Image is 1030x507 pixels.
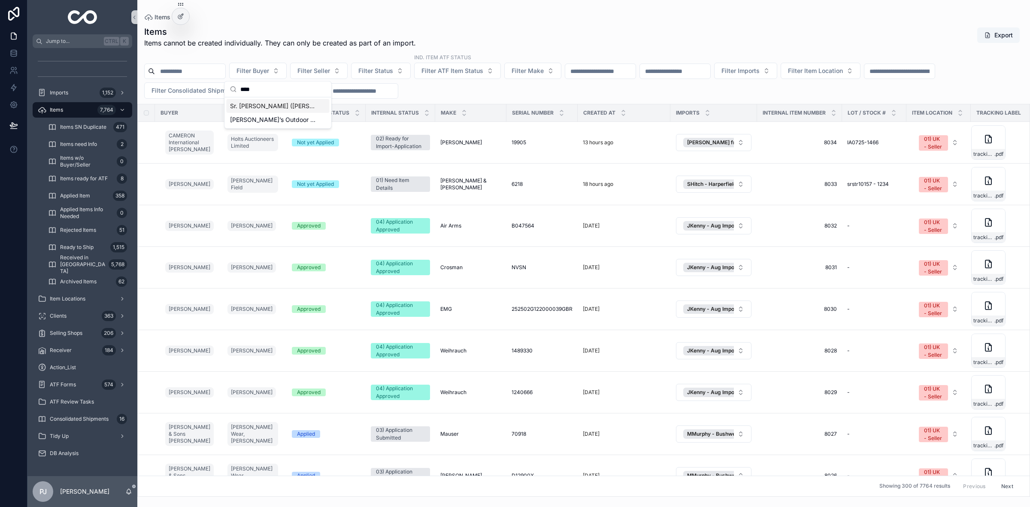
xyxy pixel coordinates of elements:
a: Item Locations [33,291,132,307]
div: 01) Need Item Details [376,176,425,192]
div: 01) UK - Seller [924,260,943,276]
a: [PERSON_NAME] Field [227,176,278,193]
button: Select Button [912,256,965,279]
a: [PERSON_NAME] [165,179,214,189]
div: 01) UK - Seller [924,385,943,401]
span: Filter Status [358,67,393,75]
button: Unselect 5609 [683,263,781,272]
span: IA0725-1466 [847,139,879,146]
button: Select Button [912,214,965,237]
div: 0 [117,156,127,167]
a: [PERSON_NAME] [227,221,276,231]
a: Select Button [912,172,966,196]
span: Filter ATF Item Status [421,67,483,75]
span: JKenny - Aug Import of Air Rifles [687,222,769,229]
span: [PERSON_NAME] [231,389,273,396]
span: tracking_label [973,317,994,324]
button: Select Button [781,63,860,79]
button: Select Button [912,339,965,362]
a: Approved [292,305,360,313]
a: ATF Review Tasks [33,394,132,410]
p: 18 hours ago [583,181,613,188]
div: 8 [117,173,127,184]
a: [PERSON_NAME] [440,139,501,146]
button: Select Button [676,301,751,318]
span: Ctrl [104,37,119,46]
a: Items need Info2 [43,137,132,152]
div: 0 [117,208,127,218]
button: Select Button [676,134,751,151]
button: Select Button [676,259,751,276]
span: ATF Review Tasks [50,398,94,405]
button: Unselect 5612 [683,179,815,189]
span: Filter Item Location [788,67,843,75]
span: [PERSON_NAME] [231,264,273,271]
span: .pdf [994,234,1003,241]
a: [PERSON_NAME] [165,346,214,356]
span: 8032 [762,222,837,229]
span: [PERSON_NAME] [440,139,482,146]
span: .pdf [994,317,1003,324]
a: 6218 [512,181,573,188]
a: [PERSON_NAME] [165,304,214,314]
a: [PERSON_NAME] [165,219,217,233]
div: 1,152 [100,88,116,98]
span: Air Arms [440,222,461,229]
a: Select Button [912,255,966,279]
a: Consolidated Shipments16 [33,411,132,427]
span: .pdf [994,151,1003,158]
a: [PERSON_NAME] [165,344,217,358]
a: Select Button [912,131,966,155]
div: 16 [117,414,127,424]
span: 8028 [762,347,837,354]
div: Approved [297,389,321,396]
span: .pdf [994,192,1003,199]
a: 04) Application Approved [371,301,430,317]
div: 04) Application Approved [376,385,425,400]
span: [PERSON_NAME] [169,389,210,396]
a: Selling Shops206 [33,325,132,341]
span: [PERSON_NAME]’s Outdoor Sports [PERSON_NAME] [230,115,316,124]
a: Select Button [676,300,752,318]
button: Select Button [912,173,965,196]
span: [PERSON_NAME] & [PERSON_NAME] [440,177,501,191]
span: - [847,347,850,354]
a: Select Button [912,339,966,363]
span: Filter Make [512,67,544,75]
span: Jump to... [46,38,100,45]
span: Items SN Duplicate [60,124,106,131]
a: [PERSON_NAME] [165,177,217,191]
span: [PERSON_NAME] [231,306,273,313]
a: [PERSON_NAME] [227,262,276,273]
span: Receiver [50,347,72,354]
span: Items w/o Buyer/Seller [60,155,113,168]
a: 8029 [762,389,837,396]
a: [PERSON_NAME] [227,344,282,358]
span: [PERSON_NAME] from Unsold lots [687,139,772,146]
a: Items ready for ATF8 [43,171,132,186]
span: Ready to Ship [60,244,94,251]
span: 8034 [762,139,837,146]
span: Archived Items [60,278,97,285]
span: tracking_label [973,359,994,366]
div: 04) Application Approved [376,218,425,234]
span: K [121,38,128,45]
button: Select Button [414,63,501,79]
span: Items [154,13,170,21]
div: 184 [102,345,116,355]
span: Holts Auctioneers Limited [231,136,275,149]
span: EMG [440,306,452,313]
span: 1240666 [512,389,533,396]
span: tracking_label [973,151,994,158]
span: 8033 [762,181,837,188]
span: Items [50,106,63,113]
a: [PERSON_NAME] [227,304,276,314]
span: [PERSON_NAME] [169,264,210,271]
a: Applied Item358 [43,188,132,203]
a: Archived Items62 [43,274,132,289]
div: 04) Application Approved [376,260,425,275]
div: 01) UK - Seller [924,343,943,359]
button: Unselect 5609 [683,221,781,231]
a: [PERSON_NAME] [165,261,217,274]
button: Jump to...CtrlK [33,34,132,48]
